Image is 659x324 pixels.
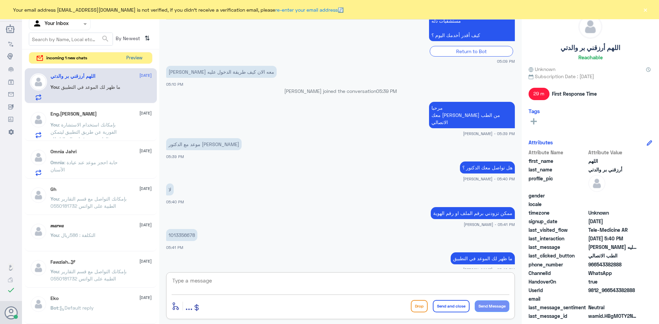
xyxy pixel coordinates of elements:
span: Bot [50,305,58,311]
button: × [642,6,649,13]
span: last_name [529,166,587,173]
span: : التكلفة : 586ريال [59,232,95,238]
img: defaultAdmin.png [588,175,605,192]
span: null [588,295,638,302]
span: 05:40 PM [166,200,184,204]
span: 05:10 PM [166,82,183,86]
span: 29 m [529,88,550,100]
button: Send Message [475,300,509,312]
span: 05:41 PM [166,245,183,250]
span: [DATE] [139,295,152,301]
span: phone_number [529,261,587,268]
h5: اللهم أرزقني بر والدتي [560,44,620,52]
a: re-enter your email address [275,7,338,13]
input: Search by Name, Local etc… [29,33,113,45]
span: HandoverOn [529,278,587,285]
span: last_message [529,243,587,251]
span: [PERSON_NAME] - 05:41 PM [464,221,515,227]
span: ... [185,300,193,312]
span: Unknown [529,65,555,73]
span: : ما ظهر لك الموعد في التطبيق [59,84,120,90]
span: Omnia [50,159,64,165]
img: defaultAdmin.png [30,149,47,166]
p: 29/9/2025, 5:40 PM [166,183,174,195]
img: defaultAdmin.png [30,223,47,240]
span: [DATE] [139,110,152,116]
span: By Newest [113,33,142,46]
span: last_visited_flow [529,226,587,233]
img: defaultAdmin.png [30,111,47,128]
span: incoming 1 new chats [46,55,87,61]
span: email [529,295,587,302]
span: 2025-09-29T14:40:32.9963464Z [588,235,638,242]
span: First Response Time [552,90,597,97]
span: profile_pic [529,175,587,191]
h6: Reachable [578,54,603,60]
i: check [7,286,15,294]
span: : بإمكانك التواصل مع قسم التقارير الطبية على الواتس 0550181732 [50,268,127,281]
span: [DATE] [139,222,152,228]
span: [PERSON_NAME] - 05:42 PM [463,267,515,273]
p: 29/9/2025, 5:40 PM [460,161,515,173]
button: Preview [123,52,145,64]
span: search [101,35,109,43]
img: defaultAdmin.png [579,15,602,38]
p: 29/9/2025, 5:10 PM [166,66,277,78]
img: defaultAdmin.png [30,296,47,313]
span: Your email address [EMAIL_ADDRESS][DOMAIN_NAME] is not verified, if you didn't receive a verifica... [13,6,344,13]
p: 29/9/2025, 5:39 PM [166,138,242,150]
span: [DATE] [139,185,152,192]
p: 29/9/2025, 5:41 PM [166,229,197,241]
span: null [588,192,638,199]
span: gender [529,192,587,199]
h5: Eko [50,296,59,301]
h5: Gh [50,187,56,192]
span: 05:39 PM [166,154,184,159]
span: UserId [529,287,587,294]
span: : Default reply [58,305,94,311]
p: 29/9/2025, 5:41 PM [431,207,515,219]
span: null [588,201,638,208]
span: Subscription Date : [DATE] [529,73,652,80]
span: [PERSON_NAME] - 05:40 PM [463,176,515,182]
span: : حابة احجز موعد عند عيادة الأسنان [50,159,118,172]
button: Avatar [4,306,18,319]
span: 0 [588,304,638,311]
span: 05:09 PM [497,58,515,64]
h5: Omnia Jahri [50,149,77,155]
img: defaultAdmin.png [30,259,47,276]
span: اللهم [588,157,638,165]
h5: 𝒎𝒂𝒓𝒘𝒂 [50,223,64,229]
span: : بإمكانك استخدام الاستشارة الفورية عن طريق التطبيق ليتمكن الطبيب من قراءة التحاليل لك [50,122,117,142]
span: 2 [588,269,638,277]
span: timezone [529,209,587,216]
button: ... [185,298,193,314]
button: Drop [411,300,428,312]
i: ⇅ [144,33,150,44]
span: last_clicked_button [529,252,587,259]
span: You [50,84,59,90]
img: defaultAdmin.png [30,73,47,91]
span: true [588,278,638,285]
span: last_message_id [529,312,587,320]
span: الدكتور صالح الباهلي موعدي معه الان كيف طريقة الدخول عليه [588,243,638,251]
span: You [50,232,59,238]
span: 9812_966543382888 [588,287,638,294]
span: Unknown [588,209,638,216]
button: search [101,33,109,45]
img: defaultAdmin.png [30,187,47,204]
h5: Fawziah..🕊 [50,259,76,265]
span: Attribute Name [529,149,587,156]
span: 966543382888 [588,261,638,268]
p: [PERSON_NAME] joined the conversation [166,87,515,95]
span: signup_date [529,218,587,225]
span: [DATE] [139,148,152,154]
span: last_interaction [529,235,587,242]
div: Return to Bot [430,46,513,57]
span: : بإمكانك التواصل مع قسم التقارير الطبية على الواتس 0550181732 [50,196,127,209]
p: 29/9/2025, 5:09 PM [429,8,515,41]
span: Tele-Medicine AR [588,226,638,233]
span: Attribute Value [588,149,638,156]
h6: Tags [529,108,540,114]
span: last_message_sentiment [529,304,587,311]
